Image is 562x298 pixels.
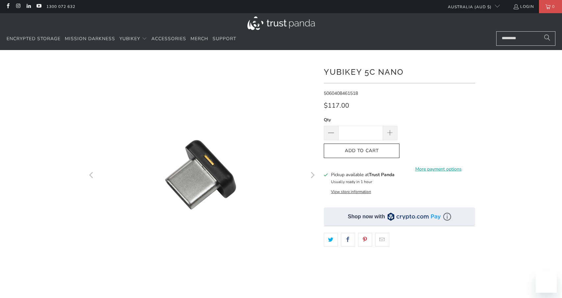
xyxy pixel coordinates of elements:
[213,36,236,42] span: Support
[401,166,475,173] a: More payment options
[26,4,31,9] a: Trust Panda Australia on LinkedIn
[7,31,61,47] a: Encrypted Storage
[65,31,115,47] a: Mission Darkness
[324,233,338,247] a: Share this on Twitter
[331,189,371,194] button: View store information
[5,4,11,9] a: Trust Panda Australia on Facebook
[191,36,208,42] span: Merch
[213,31,236,47] a: Support
[87,60,317,290] a: YubiKey 5C Nano - Trust Panda
[331,179,372,184] small: Usually ready in 1 hour
[324,90,358,96] span: 5060408461518
[119,31,147,47] summary: YubiKey
[119,36,140,42] span: YubiKey
[324,144,399,158] button: Add to Cart
[358,233,372,247] a: Share this on Pinterest
[87,60,97,290] button: Previous
[324,65,475,78] h1: YubiKey 5C Nano
[15,4,21,9] a: Trust Panda Australia on Instagram
[341,233,355,247] a: Share this on Facebook
[369,172,395,178] b: Trust Panda
[191,31,208,47] a: Merch
[496,31,555,46] input: Search...
[375,233,389,247] a: Email this to a friend
[7,31,236,47] nav: Translation missing: en.navigation.header.main_nav
[247,16,315,30] img: Trust Panda Australia
[65,36,115,42] span: Mission Darkness
[324,116,397,123] label: Qty
[151,31,186,47] a: Accessories
[307,60,318,290] button: Next
[151,36,186,42] span: Accessories
[539,31,555,46] button: Search
[7,36,61,42] span: Encrypted Storage
[324,101,349,110] span: $117.00
[513,3,534,10] a: Login
[536,272,557,293] iframe: Button to launch messaging window
[331,148,393,154] span: Add to Cart
[36,4,41,9] a: Trust Panda Australia on YouTube
[331,171,395,178] h3: Pickup available at
[46,3,75,10] a: 1300 072 632
[348,213,385,220] div: Shop now with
